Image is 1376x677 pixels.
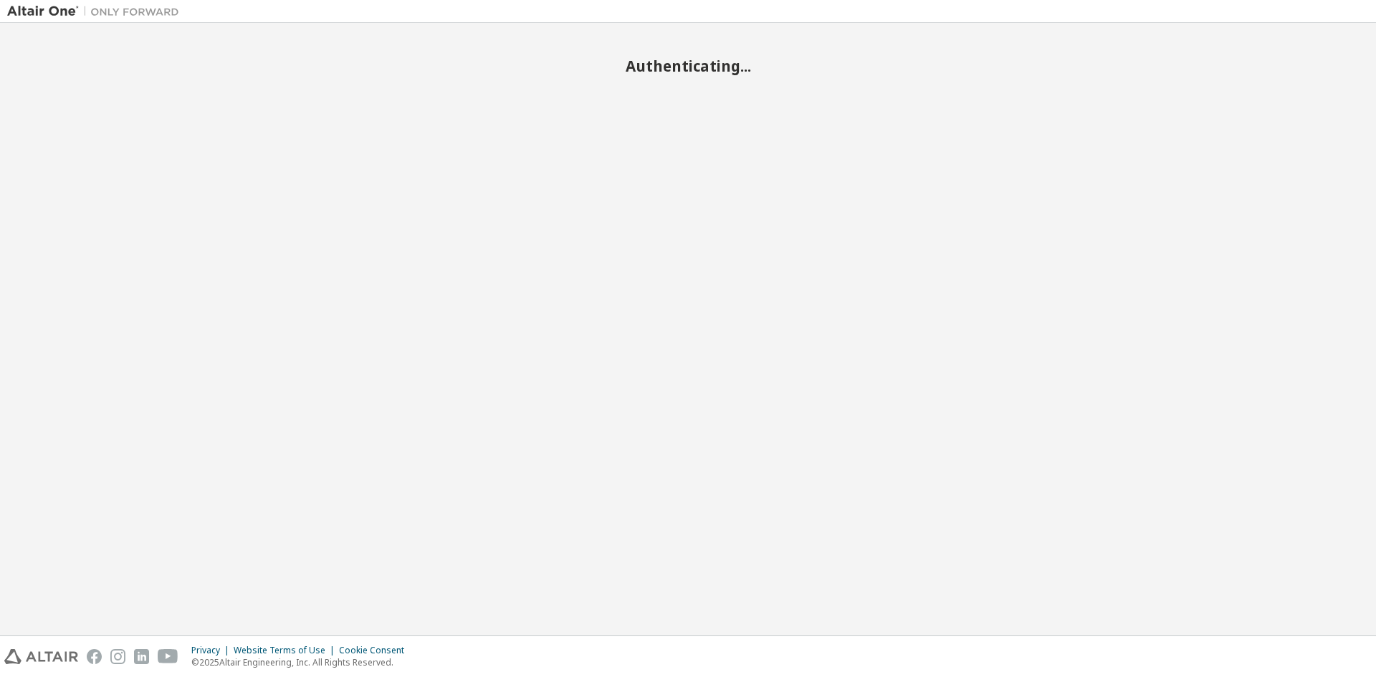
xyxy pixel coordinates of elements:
[191,656,413,668] p: © 2025 Altair Engineering, Inc. All Rights Reserved.
[134,649,149,664] img: linkedin.svg
[191,645,234,656] div: Privacy
[339,645,413,656] div: Cookie Consent
[4,649,78,664] img: altair_logo.svg
[110,649,125,664] img: instagram.svg
[87,649,102,664] img: facebook.svg
[7,57,1369,75] h2: Authenticating...
[234,645,339,656] div: Website Terms of Use
[7,4,186,19] img: Altair One
[158,649,178,664] img: youtube.svg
